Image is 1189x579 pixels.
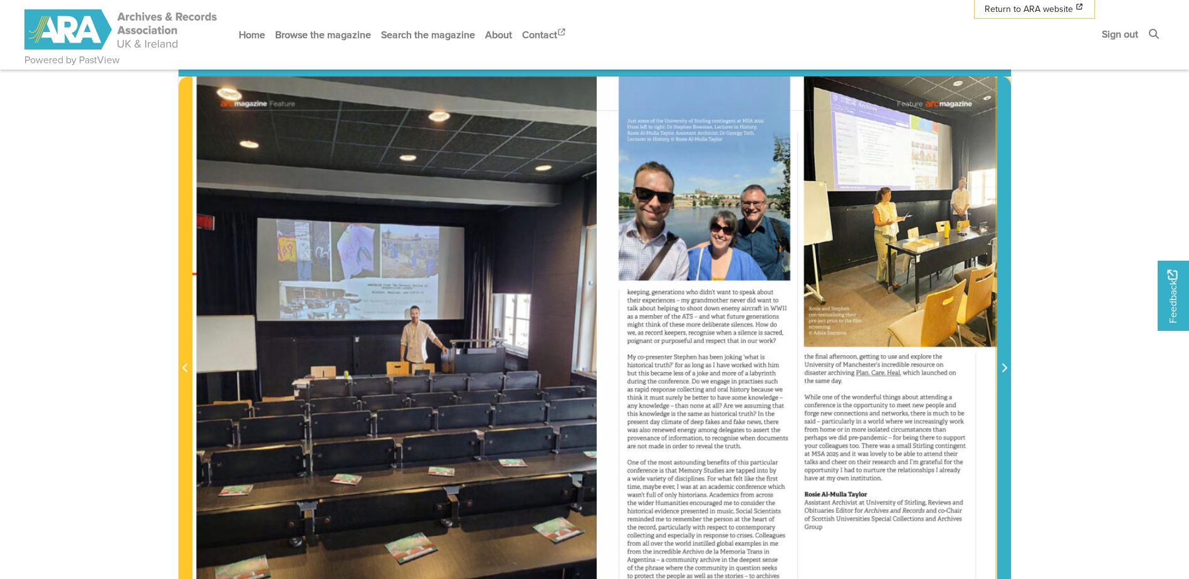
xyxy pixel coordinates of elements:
a: Browse the magazine [270,18,376,51]
a: Contact [517,18,572,51]
span: Return to ARA website [985,3,1073,16]
a: ARA - ARC Magazine | Powered by PastView logo [24,3,219,57]
span: Feedback [1165,269,1180,323]
a: Powered by PastView [24,53,120,68]
a: Would you like to provide feedback? [1158,261,1189,331]
a: Home [234,18,270,51]
a: Search the magazine [376,18,480,51]
a: Sign out [1097,18,1143,51]
a: About [480,18,517,51]
img: ARA - ARC Magazine | Powered by PastView [24,9,219,50]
